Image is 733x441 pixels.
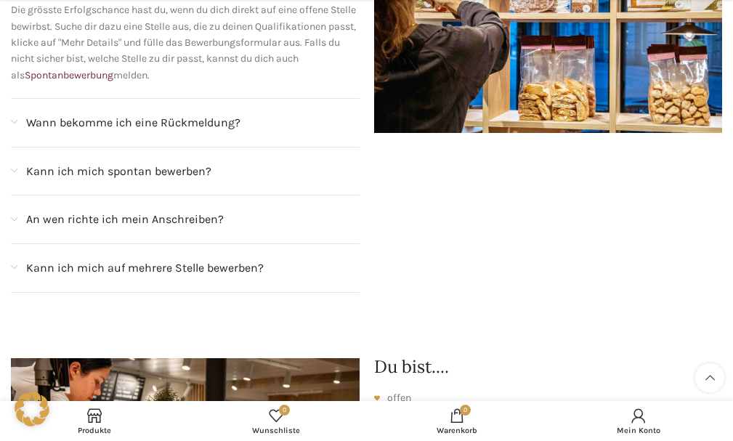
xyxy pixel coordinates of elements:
span: 0 [460,405,471,416]
span: offen [387,390,411,406]
span: Produkte [11,426,178,435]
span: Wunschliste [193,426,360,435]
p: Die grösste Erfolgschance hast du, wenn du dich direkt auf eine offene Stelle bewirbst. Suche dir... [11,2,360,84]
a: Scroll to top button [695,363,724,392]
a: Produkte [4,405,185,437]
span: Warenkorb [374,426,541,435]
span: Kann ich mich spontan bewerben? [26,162,211,181]
a: 0 Warenkorb [367,405,548,437]
span: Mein Konto [555,426,722,435]
a: 0 Wunschliste [185,405,367,437]
a: Spontanbewerbung [25,69,113,81]
div: Meine Wunschliste [185,405,367,437]
h2: Du bist.... [374,358,723,376]
a: Mein Konto [548,405,729,437]
span: An wen richte ich mein Anschreiben? [26,210,224,229]
div: My cart [367,405,548,437]
span: Wann bekomme ich eine Rückmeldung? [26,113,240,132]
span: Kann ich mich auf mehrere Stelle bewerben? [26,259,264,278]
span: 0 [279,405,290,416]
